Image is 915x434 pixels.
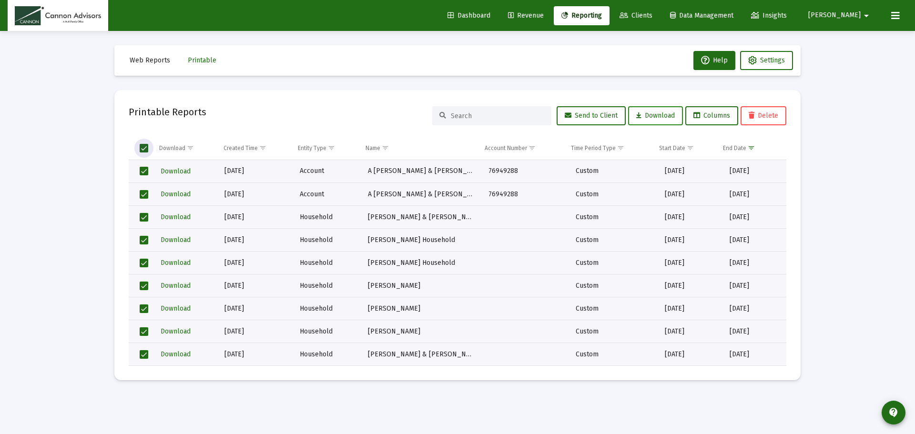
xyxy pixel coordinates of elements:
div: Entity Type [298,144,326,152]
span: Download [161,327,191,335]
span: Show filter options for column 'Download' [187,144,194,151]
mat-icon: arrow_drop_down [861,6,872,25]
td: Household [293,274,361,297]
td: [DATE] [218,229,293,252]
td: Custom [569,252,658,274]
a: Dashboard [440,6,498,25]
td: Column Download [152,137,217,160]
button: Download [160,279,192,293]
td: [DATE] [723,366,786,389]
span: Web Reports [130,56,170,64]
td: [DATE] [658,366,723,389]
td: [DATE] [723,297,786,320]
td: Custom [569,160,658,183]
td: [PERSON_NAME] [361,297,482,320]
div: Select row [140,282,148,290]
button: Help [693,51,735,70]
div: Select row [140,236,148,244]
span: [PERSON_NAME] [808,11,861,20]
div: Select row [140,259,148,267]
span: Show filter options for column 'Start Date' [687,144,694,151]
span: Printable [188,56,216,64]
button: Web Reports [122,51,178,70]
td: Custom [569,366,658,389]
td: Account [293,160,361,183]
button: Download [160,347,192,361]
td: [DATE] [658,229,723,252]
div: Select all [140,144,148,152]
div: Select row [140,304,148,313]
div: Select row [140,190,148,199]
td: [DATE] [218,160,293,183]
button: Settings [740,51,793,70]
div: Download [159,144,185,152]
td: [DATE] [658,183,723,206]
button: Download [628,106,683,125]
button: Download [160,302,192,315]
span: Show filter options for column 'Entity Type' [328,144,335,151]
span: Download [161,282,191,290]
a: Reporting [554,6,610,25]
td: [DATE] [218,366,293,389]
a: Revenue [500,6,551,25]
button: Download [160,187,192,201]
span: Show filter options for column 'Time Period Type' [617,144,624,151]
td: A [PERSON_NAME] & [PERSON_NAME] Trust [361,160,482,183]
td: Column Account Number [478,137,564,160]
td: Household [293,229,361,252]
span: Dashboard [447,11,490,20]
span: Settings [760,56,785,64]
td: Column Name [359,137,478,160]
td: [DATE] [658,320,723,343]
span: Download [161,167,191,175]
button: Printable [180,51,224,70]
a: Clients [612,6,660,25]
span: Send to Client [565,111,618,120]
span: Show filter options for column 'End Date' [748,144,755,151]
td: [DATE] [658,274,723,297]
td: Household [293,320,361,343]
button: Download [160,256,192,270]
span: Show filter options for column 'Created Time' [259,144,266,151]
div: Select row [140,213,148,222]
div: Created Time [224,144,258,152]
td: [PERSON_NAME] Household [361,252,482,274]
img: Dashboard [15,6,101,25]
td: [PERSON_NAME] [361,320,482,343]
td: [DATE] [723,160,786,183]
div: Time Period Type [571,144,616,152]
td: Column End Date [716,137,779,160]
span: Data Management [670,11,733,20]
td: [DATE] [658,160,723,183]
td: Custom [569,297,658,320]
button: Download [160,210,192,224]
td: Household [293,297,361,320]
td: [DATE] [218,343,293,366]
div: End Date [723,144,746,152]
td: Household [293,252,361,274]
td: A [PERSON_NAME] & [PERSON_NAME] Trust [361,183,482,206]
input: Search [451,112,544,120]
td: Custom [569,343,658,366]
td: [PERSON_NAME] Household [361,229,482,252]
button: Columns [685,106,738,125]
td: [DATE] [723,206,786,229]
span: Revenue [508,11,544,20]
td: [PERSON_NAME] & [PERSON_NAME] Household [361,206,482,229]
span: Download [161,190,191,198]
td: Account [293,183,361,206]
span: Delete [749,111,778,120]
td: Custom [569,320,658,343]
button: Download [160,164,192,178]
span: Reporting [561,11,602,20]
td: [DATE] [723,252,786,274]
button: [PERSON_NAME] [797,6,884,25]
span: Columns [693,111,730,120]
td: [DATE] [658,252,723,274]
td: Custom [569,206,658,229]
div: Select row [140,167,148,175]
mat-icon: contact_support [888,407,899,418]
a: Insights [743,6,794,25]
span: Show filter options for column 'Account Number' [529,144,536,151]
td: [DATE] [723,183,786,206]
